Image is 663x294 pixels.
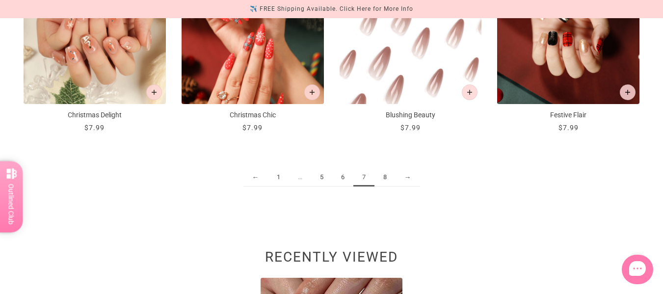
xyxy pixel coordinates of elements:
[462,84,477,100] button: Add to cart
[182,110,324,120] p: Christmas Chic
[340,110,482,120] p: Blushing Beauty
[146,84,162,100] button: Add to cart
[332,168,353,187] a: 6
[268,168,289,187] a: 1
[304,84,320,100] button: Add to cart
[289,168,311,187] span: ...
[24,254,639,265] h2: Recently viewed
[497,110,639,120] p: Festive Flair
[620,84,636,100] button: Add to cart
[374,168,396,187] a: 8
[84,124,105,132] span: $7.99
[400,124,421,132] span: $7.99
[24,110,166,120] p: Christmas Delight
[558,124,579,132] span: $7.99
[353,168,374,187] span: 7
[311,168,332,187] a: 5
[243,168,268,187] a: ←
[242,124,263,132] span: $7.99
[250,4,413,14] div: ✈️ FREE Shipping Available. Click Here for More Info
[396,168,420,187] a: →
